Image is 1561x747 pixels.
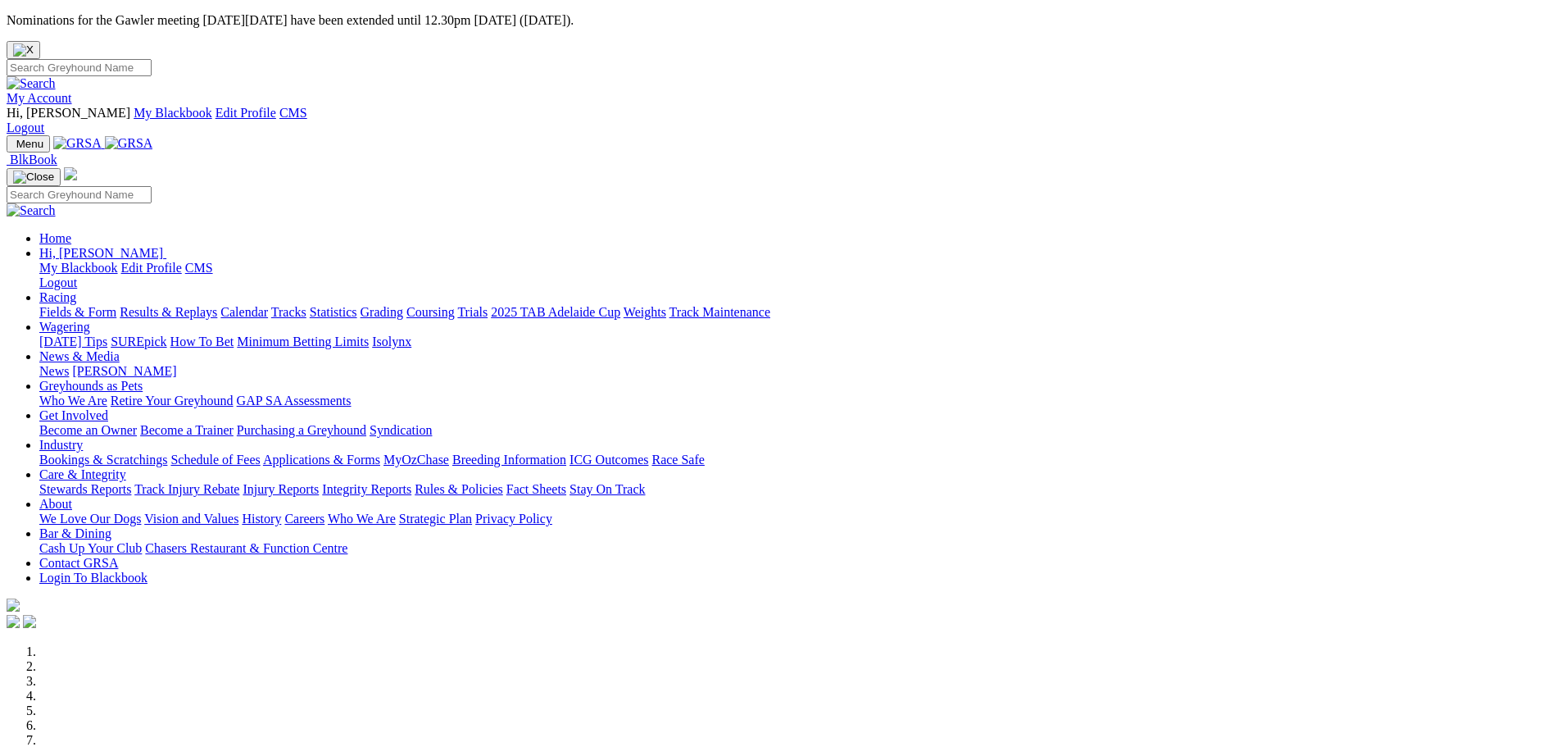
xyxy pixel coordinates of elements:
[39,394,107,408] a: Who We Are
[452,453,566,467] a: Breeding Information
[328,512,396,526] a: Who We Are
[243,482,319,496] a: Injury Reports
[322,482,411,496] a: Integrity Reports
[669,305,770,319] a: Track Maintenance
[39,512,1554,526] div: About
[121,261,182,275] a: Edit Profile
[7,106,130,120] span: Hi, [PERSON_NAME]
[7,76,56,91] img: Search
[16,138,43,150] span: Menu
[39,453,167,467] a: Bookings & Scratchings
[39,276,77,289] a: Logout
[491,305,620,319] a: 2025 TAB Adelaide Cup
[475,512,552,526] a: Privacy Policy
[39,335,107,348] a: [DATE] Tips
[39,261,1554,290] div: Hi, [PERSON_NAME]
[140,423,234,437] a: Become a Trainer
[279,106,307,120] a: CMS
[39,394,1554,408] div: Greyhounds as Pets
[7,615,20,628] img: facebook.svg
[284,512,324,526] a: Careers
[406,305,455,319] a: Coursing
[10,153,57,166] span: BlkBook
[13,43,34,57] img: X
[7,599,20,612] img: logo-grsa-white.png
[39,349,120,363] a: News & Media
[39,423,1554,438] div: Get Involved
[7,135,50,153] button: Toggle navigation
[7,13,1554,28] p: Nominations for the Gawler meeting [DATE][DATE] have been extended until 12.30pm [DATE] ([DATE]).
[145,541,347,555] a: Chasers Restaurant & Function Centre
[7,168,61,186] button: Toggle navigation
[39,571,147,585] a: Login To Blackbook
[237,394,352,408] a: GAP SA Assessments
[39,482,1554,497] div: Care & Integrity
[506,482,566,496] a: Fact Sheets
[263,453,380,467] a: Applications & Forms
[569,482,645,496] a: Stay On Track
[399,512,472,526] a: Strategic Plan
[39,305,116,319] a: Fields & Form
[39,246,166,260] a: Hi, [PERSON_NAME]
[39,379,143,393] a: Greyhounds as Pets
[39,438,83,452] a: Industry
[216,106,276,120] a: Edit Profile
[39,320,90,334] a: Wagering
[39,423,137,437] a: Become an Owner
[7,59,152,76] input: Search
[120,305,217,319] a: Results & Replays
[39,364,69,378] a: News
[39,305,1554,320] div: Racing
[383,453,449,467] a: MyOzChase
[144,512,238,526] a: Vision and Values
[415,482,503,496] a: Rules & Policies
[457,305,488,319] a: Trials
[242,512,281,526] a: History
[39,482,131,496] a: Stewards Reports
[370,423,432,437] a: Syndication
[39,556,118,570] a: Contact GRSA
[39,408,108,422] a: Get Involved
[39,364,1554,379] div: News & Media
[7,186,152,203] input: Search
[310,305,357,319] a: Statistics
[7,106,1554,135] div: My Account
[624,305,666,319] a: Weights
[185,261,213,275] a: CMS
[372,335,411,348] a: Isolynx
[7,121,44,134] a: Logout
[39,290,76,304] a: Racing
[569,453,648,467] a: ICG Outcomes
[134,482,239,496] a: Track Injury Rebate
[39,541,1554,556] div: Bar & Dining
[7,91,72,105] a: My Account
[170,453,260,467] a: Schedule of Fees
[64,167,77,180] img: logo-grsa-white.png
[271,305,306,319] a: Tracks
[237,335,369,348] a: Minimum Betting Limits
[7,153,57,166] a: BlkBook
[134,106,212,120] a: My Blackbook
[170,335,234,348] a: How To Bet
[39,497,72,511] a: About
[39,512,141,526] a: We Love Our Dogs
[39,246,163,260] span: Hi, [PERSON_NAME]
[361,305,403,319] a: Grading
[39,467,126,481] a: Care & Integrity
[39,526,111,540] a: Bar & Dining
[72,364,176,378] a: [PERSON_NAME]
[111,394,234,408] a: Retire Your Greyhound
[111,335,166,348] a: SUREpick
[220,305,268,319] a: Calendar
[23,615,36,628] img: twitter.svg
[7,41,40,59] button: Close
[651,453,704,467] a: Race Safe
[39,541,142,555] a: Cash Up Your Club
[105,136,153,151] img: GRSA
[237,423,366,437] a: Purchasing a Greyhound
[39,335,1554,349] div: Wagering
[39,261,118,275] a: My Blackbook
[39,453,1554,467] div: Industry
[13,171,54,184] img: Close
[39,231,71,245] a: Home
